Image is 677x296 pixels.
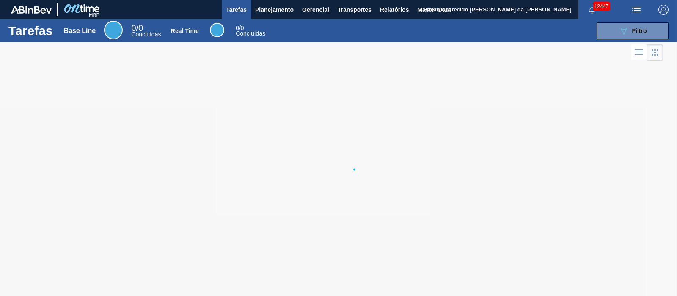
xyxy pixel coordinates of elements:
[255,5,294,15] span: Planejamento
[302,5,329,15] span: Gerencial
[210,23,224,37] div: Real Time
[338,5,372,15] span: Transportes
[11,6,52,14] img: TNhmsLtSVTkK8tSr43FrP2fwEKptu5GPRR3wAAAABJRU5ErkJggg==
[236,25,239,31] span: 0
[64,27,96,35] div: Base Line
[131,23,136,33] span: 0
[171,28,199,34] div: Real Time
[8,26,53,36] h1: Tarefas
[131,23,143,33] span: / 0
[632,28,647,34] span: Filtro
[236,30,265,37] span: Concluídas
[104,21,123,39] div: Base Line
[131,31,161,38] span: Concluídas
[236,25,265,36] div: Real Time
[236,25,244,31] span: / 0
[578,4,605,16] button: Notificações
[131,25,161,37] div: Base Line
[226,5,247,15] span: Tarefas
[631,5,641,15] img: userActions
[593,2,610,11] span: 12447
[417,5,451,15] span: Master Data
[597,22,669,39] button: Filtro
[380,5,409,15] span: Relatórios
[658,5,669,15] img: Logout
